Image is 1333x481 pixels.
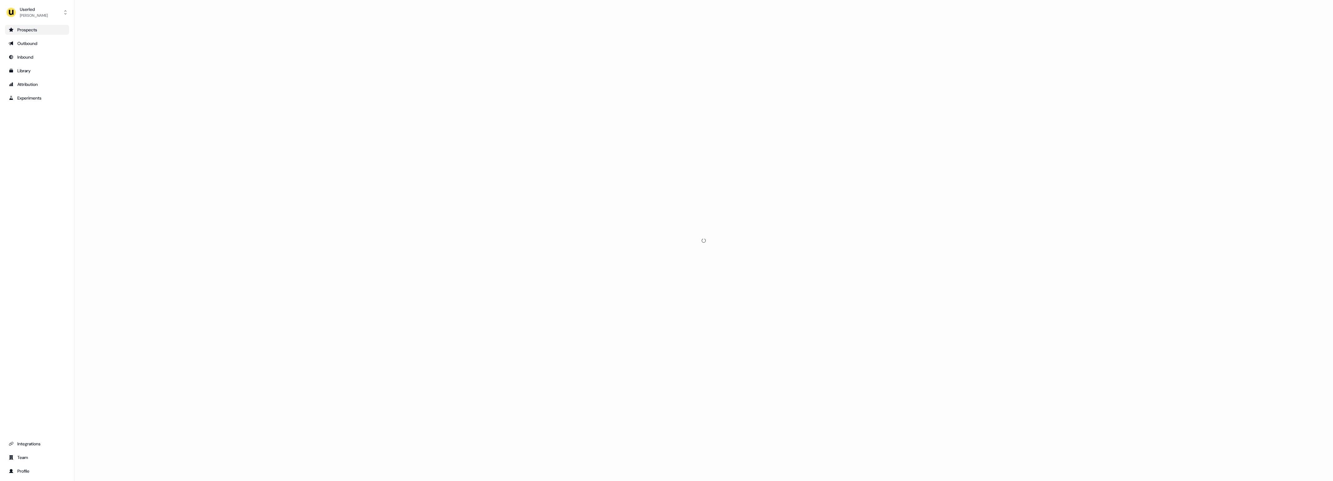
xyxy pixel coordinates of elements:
a: Go to team [5,452,69,462]
a: Go to Inbound [5,52,69,62]
div: Inbound [9,54,65,60]
div: Prospects [9,27,65,33]
a: Go to prospects [5,25,69,35]
div: Userled [20,6,48,12]
div: Experiments [9,95,65,101]
div: Attribution [9,81,65,87]
div: [PERSON_NAME] [20,12,48,19]
div: Library [9,68,65,74]
div: Integrations [9,441,65,447]
a: Go to attribution [5,79,69,89]
div: Team [9,454,65,461]
a: Go to profile [5,466,69,476]
div: Outbound [9,40,65,47]
button: Userled[PERSON_NAME] [5,5,69,20]
a: Go to experiments [5,93,69,103]
a: Go to templates [5,66,69,76]
a: Go to integrations [5,439,69,449]
div: Profile [9,468,65,474]
a: Go to outbound experience [5,38,69,48]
